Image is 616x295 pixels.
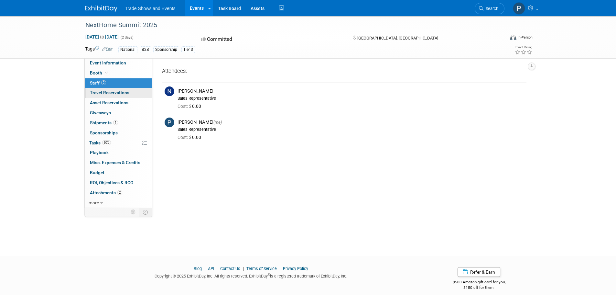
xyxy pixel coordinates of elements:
span: Travel Reservations [90,90,129,95]
span: Event Information [90,60,126,65]
div: $150 off for them. [427,285,531,290]
a: Misc. Expenses & Credits [85,158,152,168]
i: Booth reservation complete [105,71,108,74]
div: [PERSON_NAME] [178,119,524,125]
a: Contact Us [220,266,240,271]
span: Attachments [90,190,122,195]
span: Playbook [90,150,109,155]
span: to [99,34,105,40]
div: Sponsorship [153,46,179,53]
td: Toggle Event Tabs [139,208,152,216]
div: Committed [199,34,342,45]
span: 0.00 [178,104,204,109]
img: N.jpg [165,86,174,96]
div: Copyright © 2025 ExhibitDay, Inc. All rights reserved. ExhibitDay is a registered trademark of Ex... [85,272,417,279]
a: Travel Reservations [85,88,152,98]
span: [GEOGRAPHIC_DATA], [GEOGRAPHIC_DATA] [357,36,438,40]
span: Asset Reservations [90,100,128,105]
a: Search [475,3,504,14]
span: Misc. Expenses & Credits [90,160,140,165]
a: Sponsorships [85,128,152,138]
a: Playbook [85,148,152,158]
a: Edit [102,47,113,51]
span: | [215,266,219,271]
a: Asset Reservations [85,98,152,108]
span: | [241,266,245,271]
a: ROI, Objectives & ROO [85,178,152,188]
span: more [89,200,99,205]
div: Event Format [466,34,533,43]
div: Event Rating [515,46,532,49]
td: Tags [85,46,113,53]
a: Budget [85,168,152,178]
a: Refer & Earn [458,267,500,277]
span: Budget [90,170,104,175]
a: Shipments1 [85,118,152,128]
span: 1 [113,120,118,125]
div: Attendees: [162,67,526,76]
span: Shipments [90,120,118,125]
a: Booth [85,68,152,78]
div: NextHome Summit 2025 [83,19,495,31]
span: 0.00 [178,135,204,140]
span: ROI, Objectives & ROO [90,180,133,185]
span: [DATE] [DATE] [85,34,119,40]
img: ExhibitDay [85,6,117,12]
span: Cost: $ [178,104,192,109]
img: Format-Inperson.png [510,35,516,40]
img: Peter Hannun [513,2,525,15]
div: $500 Amazon gift card for you, [427,275,531,290]
span: Cost: $ [178,135,192,140]
a: Staff2 [85,78,152,88]
a: API [208,266,214,271]
span: | [203,266,207,271]
a: Blog [194,266,202,271]
div: Sales Representative [178,96,524,101]
span: 2 [101,80,106,85]
span: Tasks [89,140,111,145]
a: Tasks50% [85,138,152,148]
span: Giveaways [90,110,111,115]
span: Booth [90,70,110,75]
div: Sales Representative [178,127,524,132]
span: | [278,266,282,271]
div: B2B [140,46,151,53]
img: P.jpg [165,118,174,127]
sup: ® [268,273,270,277]
div: National [118,46,137,53]
a: Giveaways [85,108,152,118]
span: (me) [213,120,222,125]
div: Tier 3 [181,46,195,53]
span: 50% [102,140,111,145]
span: (2 days) [120,35,134,40]
a: Event Information [85,58,152,68]
span: Staff [90,80,106,85]
a: Privacy Policy [283,266,308,271]
span: Trade Shows and Events [125,6,176,11]
div: [PERSON_NAME] [178,88,524,94]
span: Sponsorships [90,130,118,135]
div: In-Person [517,35,533,40]
span: 2 [117,190,122,195]
a: more [85,198,152,208]
td: Personalize Event Tab Strip [128,208,139,216]
a: Attachments2 [85,188,152,198]
a: Terms of Service [246,266,277,271]
span: Search [483,6,498,11]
